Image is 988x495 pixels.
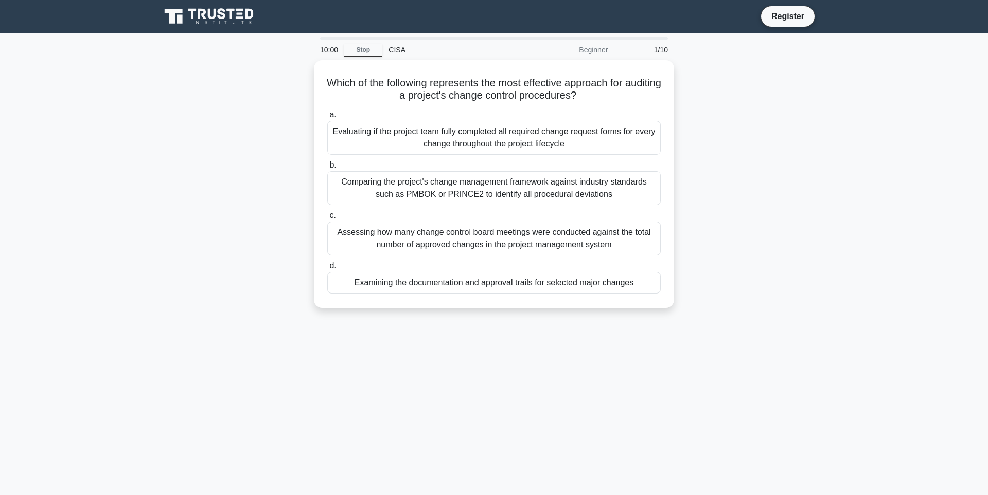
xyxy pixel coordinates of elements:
a: Stop [344,44,382,57]
div: CISA [382,40,524,60]
div: Evaluating if the project team fully completed all required change request forms for every change... [327,121,661,155]
span: c. [329,211,336,219]
div: Comparing the project's change management framework against industry standards such as PMBOK or P... [327,171,661,205]
div: 10:00 [314,40,344,60]
div: Beginner [524,40,614,60]
span: a. [329,110,336,119]
div: 1/10 [614,40,674,60]
a: Register [765,10,810,23]
div: Assessing how many change control board meetings were conducted against the total number of appro... [327,222,661,255]
div: Examining the documentation and approval trails for selected major changes [327,272,661,294]
span: d. [329,261,336,270]
span: b. [329,160,336,169]
h5: Which of the following represents the most effective approach for auditing a project's change con... [326,77,662,102]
